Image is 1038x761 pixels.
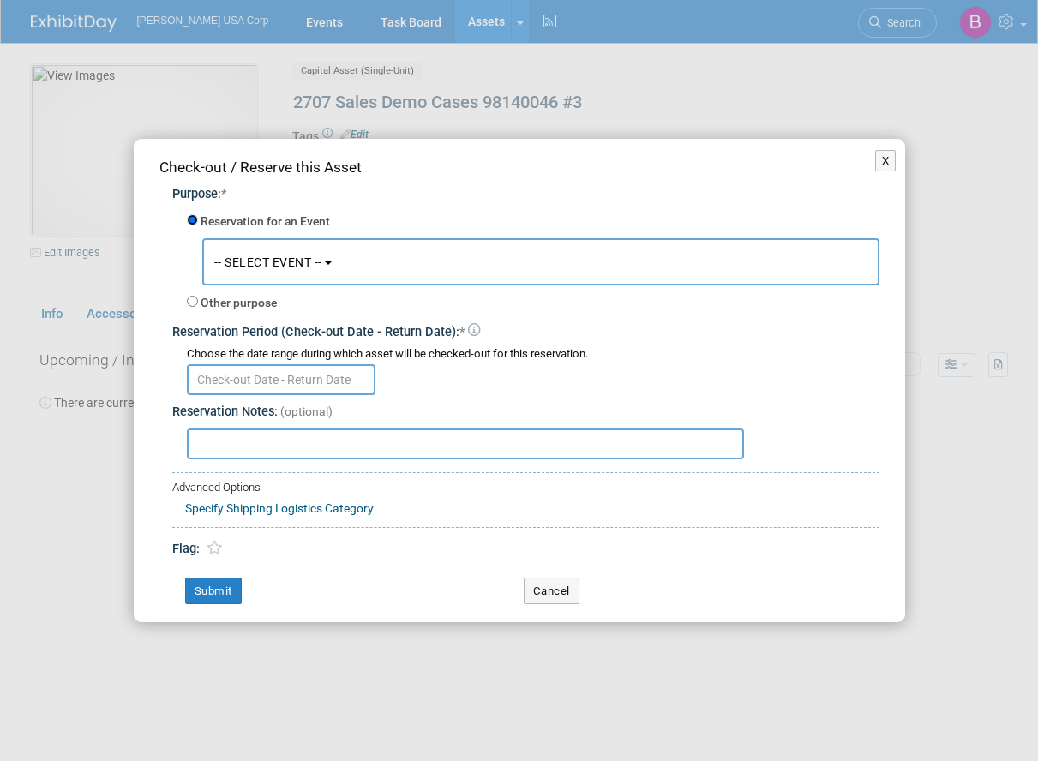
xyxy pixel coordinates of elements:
button: X [875,150,897,172]
label: Other purpose [201,295,277,312]
input: Check-out Date - Return Date [187,364,375,395]
label: Reservation for an Event [201,213,330,231]
span: Reservation Notes: [172,404,278,419]
div: Reservation Period (Check-out Date - Return Date): [172,316,879,342]
span: Check-out / Reserve this Asset [159,159,362,176]
button: -- SELECT EVENT -- [202,238,879,285]
span: Flag: [172,542,200,556]
div: Purpose: [172,186,879,204]
span: -- SELECT EVENT -- [214,255,322,269]
button: Submit [185,578,242,605]
div: Advanced Options [172,480,879,496]
a: Specify Shipping Logistics Category [185,501,374,515]
div: Choose the date range during which asset will be checked-out for this reservation. [187,346,879,363]
button: Cancel [524,578,579,605]
span: (optional) [280,404,333,418]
